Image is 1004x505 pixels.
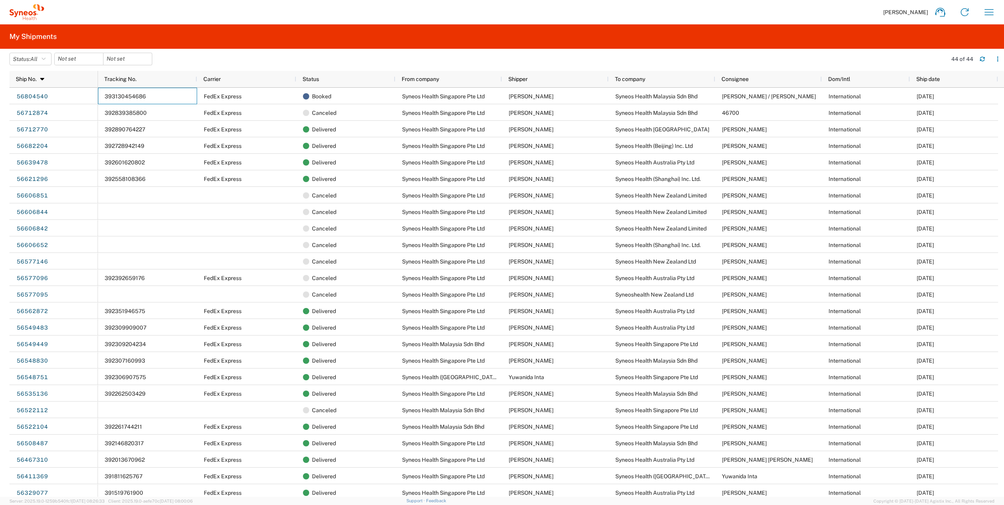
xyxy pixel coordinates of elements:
span: International [829,490,861,496]
span: Arturo Medina [509,143,554,149]
span: Syneos Health Malaysia Sdn Bhd [615,358,698,364]
span: Delivered [312,468,336,485]
span: Tracking No. [104,76,137,82]
span: International [829,291,861,298]
span: Syneos Health Singapore Pte Ltd [402,225,485,232]
span: 08/22/2025 [917,308,934,314]
a: 56562872 [16,305,48,318]
span: 07/30/2025 [917,490,934,496]
a: 56621296 [16,173,48,186]
span: Amy Behrakis [722,159,767,166]
span: Delivered [312,352,336,369]
span: 08/12/2025 [917,457,934,463]
span: Arturo Medina [509,358,554,364]
span: Eugene Soon [509,407,554,413]
span: Syneos Health Australia Pty Ltd [615,324,694,331]
span: FedEx Express [204,110,242,116]
span: 392839385800 [105,110,147,116]
a: 56535136 [16,388,48,400]
span: FedEx Express [204,490,242,496]
span: Syneos Health New Zealand [615,126,709,133]
a: 56522112 [16,404,48,417]
span: Syneos Health Singapore Pte Ltd [402,440,485,446]
span: Syneos Health Singapore Pte Ltd [402,242,485,248]
span: 392351946575 [105,308,145,314]
a: 56411369 [16,470,48,483]
span: FedEx Express [204,473,242,479]
span: Syneos Health Singapore Pte Ltd [402,473,485,479]
span: All [30,56,37,62]
span: 08/28/2025 [917,159,934,166]
span: Syneos Health Malaysia Sdn Bhd [615,391,698,397]
span: International [829,110,861,116]
span: Status [303,76,319,82]
span: 392013670962 [105,457,145,463]
span: Arturo Medina [722,341,767,347]
span: Smita Boban [722,258,767,265]
span: Joel Reid [722,275,767,281]
span: Arturo Medina [509,242,554,248]
span: Syneoshealth New Zealand Ltd [615,291,694,298]
span: 392392659176 [105,275,145,281]
a: 56606652 [16,239,48,252]
span: Canceled [312,220,336,237]
span: Ligia Cassales Chen [722,457,813,463]
span: Syneos Health Australia Pty Ltd [615,457,694,463]
span: International [829,126,861,133]
span: 08/20/2025 [917,358,934,364]
span: Sunny Wang [722,143,767,149]
a: 56549483 [16,322,48,334]
span: [DATE] 08:00:06 [160,499,193,503]
span: 392728942149 [105,143,144,149]
span: Syneos Health Singapore Pte Ltd [402,358,485,364]
span: International [829,242,861,248]
span: International [829,457,861,463]
span: Lewis Chang [722,358,767,364]
span: Yuwanida Inta [722,473,757,479]
span: To company [615,76,645,82]
a: 56548830 [16,355,48,367]
span: International [829,341,861,347]
span: Syneos Health Malaysia Sdn Bhd [615,110,698,116]
span: International [829,143,861,149]
span: Arturo Medina [509,275,554,281]
span: Syneos Health New Zealand Ltd [615,258,696,265]
span: Delivered [312,485,336,501]
span: 08/21/2025 [917,341,934,347]
span: Syneos Health Singapore Pte Ltd [402,291,485,298]
span: 08/19/2025 [917,407,934,413]
span: Syneos Health Singapore Pte Ltd [402,391,485,397]
span: Arturo Medina [509,159,554,166]
span: Delivered [312,121,336,138]
span: Canceled [312,187,336,204]
span: From company [402,76,439,82]
span: International [829,192,861,199]
span: International [829,391,861,397]
span: 08/21/2025 [917,324,934,331]
span: Syneos Health Australia Pty Ltd [615,490,694,496]
span: Syneos Health Singapore Pte Ltd [402,490,485,496]
span: 08/22/2025 [917,258,934,265]
span: Dom/Intl [828,76,850,82]
span: 08/06/2025 [917,473,934,479]
span: Syneos Health Australia Pty Ltd [615,159,694,166]
span: Yuwanida Inta [509,374,544,380]
span: International [829,225,861,232]
span: FedEx Express [204,324,242,331]
span: FedEx Express [204,126,242,133]
span: Syneos Health Malaysia Sdn Bhd [402,424,484,430]
span: FedEx Express [204,424,242,430]
span: 392558108366 [105,176,146,182]
span: Arturo Medina [509,225,554,232]
span: Canceled [312,237,336,253]
span: 09/12/2025 [917,110,934,116]
span: Syneos Health Australia Pty Ltd [615,275,694,281]
span: Canceled [312,253,336,270]
span: Syneos Health (Shanghai) Inc. Ltd. [615,176,701,182]
span: [PERSON_NAME] [883,9,928,16]
span: Arturo Medina [509,308,554,314]
span: 392306907575 [105,374,146,380]
span: FedEx Express [204,391,242,397]
span: 08/21/2025 [917,374,934,380]
span: Copyright © [DATE]-[DATE] Agistix Inc., All Rights Reserved [873,498,995,505]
